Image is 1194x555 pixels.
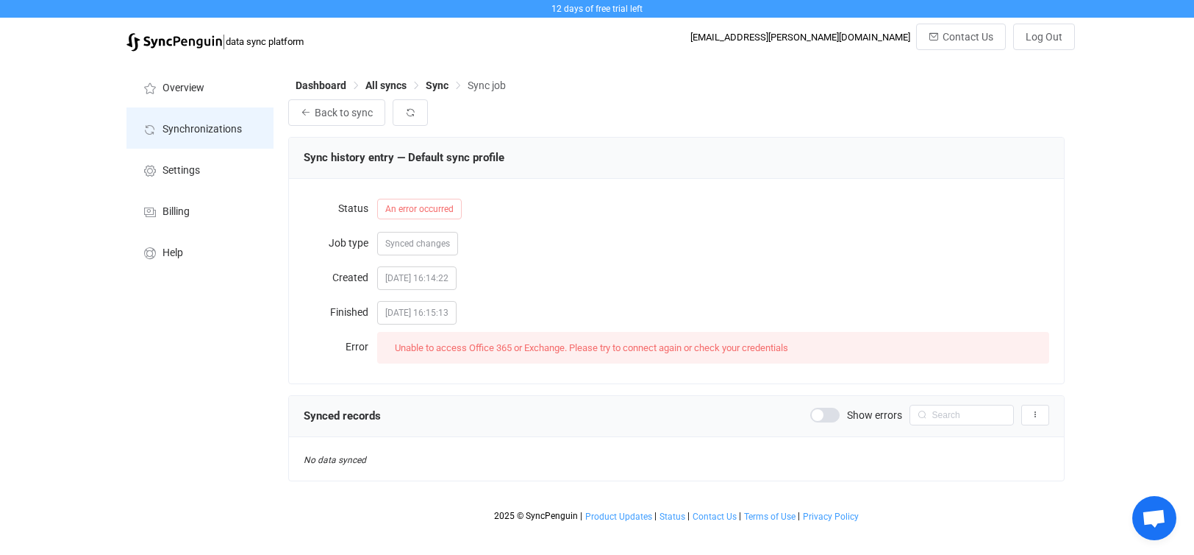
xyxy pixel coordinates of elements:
[385,238,450,249] span: Synced changes
[943,31,993,43] span: Contact Us
[802,512,859,522] a: Privacy Policy
[226,36,304,47] span: data sync platform
[377,301,457,325] span: [DATE] 16:15:13
[743,512,796,522] a: Terms of Use
[687,511,690,521] span: |
[585,512,653,522] a: Product Updates
[126,231,274,272] a: Help
[162,124,242,135] span: Synchronizations
[126,107,274,149] a: Synchronizations
[222,31,226,52] span: |
[654,511,657,521] span: |
[739,511,741,521] span: |
[365,79,407,91] span: All syncs
[1026,31,1062,43] span: Log Out
[693,512,737,522] span: Contact Us
[468,79,506,91] span: Sync job
[126,190,274,231] a: Billing
[494,511,578,521] span: 2025 © SyncPenguin
[847,410,902,420] span: Show errors
[162,247,183,259] span: Help
[916,24,1006,50] button: Contact Us
[377,266,457,290] span: [DATE] 16:14:22
[304,455,366,465] span: No data synced
[659,512,686,522] a: Status
[126,66,274,107] a: Overview
[126,149,274,190] a: Settings
[296,80,506,91] div: Breadcrumb
[296,79,346,91] span: Dashboard
[162,165,200,177] span: Settings
[690,32,910,43] div: [EMAIL_ADDRESS][PERSON_NAME][DOMAIN_NAME]
[585,512,652,522] span: Product Updates
[803,512,859,522] span: Privacy Policy
[551,4,643,14] span: 12 days of free trial left
[692,512,737,522] a: Contact Us
[304,297,377,327] label: Finished
[304,263,377,292] label: Created
[395,342,788,353] span: Unable to access Office 365 or Exchange. Please try to connect again or check your credentials
[304,194,377,223] label: Status
[304,151,504,164] span: Sync history entry — Default sync profile
[304,409,381,423] span: Synced records
[426,79,448,91] span: Sync
[126,31,304,52] a: |data sync platform
[162,206,190,218] span: Billing
[659,512,685,522] span: Status
[288,99,385,126] button: Back to sync
[304,332,377,361] label: Error
[162,82,204,94] span: Overview
[798,511,800,521] span: |
[744,512,796,522] span: Terms of Use
[377,199,462,219] span: An error occurred
[580,511,582,521] span: |
[1013,24,1075,50] button: Log Out
[304,228,377,258] label: Job type
[315,107,373,119] span: Back to sync
[909,405,1014,425] input: Search
[126,33,222,52] img: syncpenguin.svg
[1132,496,1176,540] div: Open chat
